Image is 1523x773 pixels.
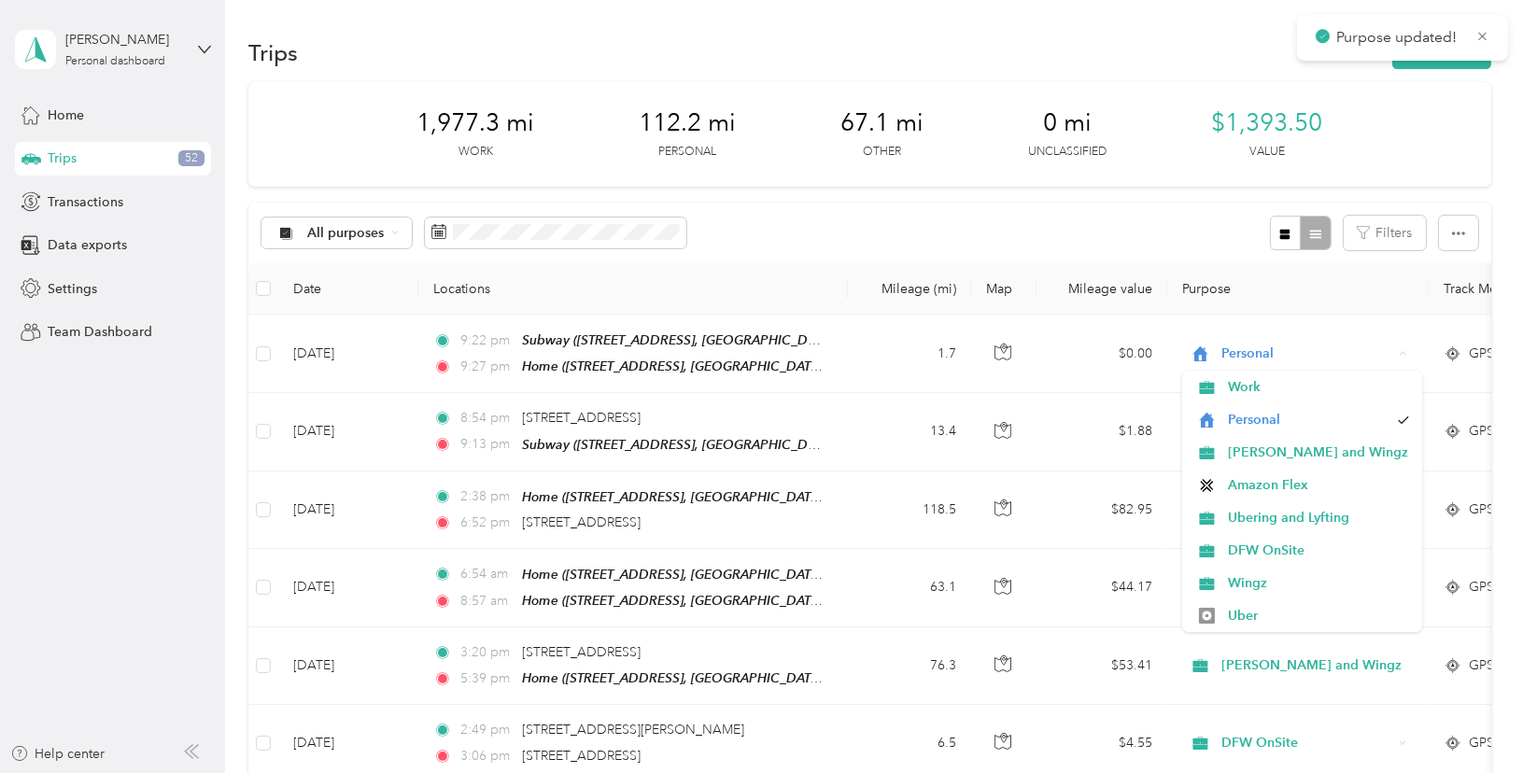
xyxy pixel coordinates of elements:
th: Locations [418,263,848,315]
span: Home ([STREET_ADDRESS], [GEOGRAPHIC_DATA], [US_STATE]) [522,358,898,374]
span: Data exports [48,235,127,255]
span: 1,977.3 mi [416,108,534,138]
td: $53.41 [1036,627,1167,705]
span: Subway ([STREET_ADDRESS], [GEOGRAPHIC_DATA], [US_STATE]) [522,437,910,453]
img: Legacy Icon [Uber] [1199,608,1216,625]
p: Unclassified [1028,144,1107,161]
th: Mileage value [1036,263,1167,315]
span: [STREET_ADDRESS] [522,514,641,530]
span: 8:54 pm [460,408,514,429]
span: 6:54 am [460,564,514,584]
span: 67.1 mi [840,108,924,138]
span: DFW OnSite [1221,733,1392,753]
span: [PERSON_NAME] and Wingz [1229,443,1409,462]
span: 9:27 pm [460,357,514,377]
p: Personal [658,144,716,161]
span: Home ([STREET_ADDRESS], [GEOGRAPHIC_DATA], [US_STATE]) [522,489,898,505]
span: Amazon Flex [1229,475,1409,495]
span: [STREET_ADDRESS] [522,748,641,764]
span: 2:38 pm [460,486,514,507]
span: Home ([STREET_ADDRESS], [GEOGRAPHIC_DATA], [US_STATE]) [522,593,898,609]
td: $82.95 [1036,471,1167,549]
td: $0.00 [1036,315,1167,393]
span: GPS [1469,655,1494,676]
p: Value [1249,144,1285,161]
td: $1.88 [1036,393,1167,471]
td: [DATE] [278,549,418,627]
span: GPS [1469,344,1494,364]
span: 9:13 pm [460,434,514,455]
span: Uber [1229,606,1409,625]
span: Home ([STREET_ADDRESS], [GEOGRAPHIC_DATA], [US_STATE]) [522,670,898,686]
span: [STREET_ADDRESS][PERSON_NAME] [522,722,744,738]
span: Ubering and Lyfting [1229,508,1409,527]
th: Mileage (mi) [848,263,971,315]
span: GPS [1469,577,1494,597]
span: GPS [1469,421,1494,442]
button: Help center [10,744,106,764]
th: Date [278,263,418,315]
iframe: Everlance-gr Chat Button Frame [1418,668,1523,773]
p: Purpose updated! [1336,26,1461,49]
span: Settings [48,279,97,299]
span: 3:20 pm [460,642,514,663]
span: Transactions [48,192,123,212]
span: Wingz [1229,573,1409,593]
td: [DATE] [278,393,418,471]
span: 8:57 am [460,591,514,611]
span: [PERSON_NAME] and Wingz [1221,655,1402,676]
span: Trips [48,148,77,168]
td: [DATE] [278,315,418,393]
span: Personal [1221,344,1392,364]
span: DFW OnSite [1229,541,1409,560]
span: 5:39 pm [460,668,514,689]
td: 118.5 [848,471,971,549]
span: $1,393.50 [1211,108,1322,138]
h1: Trips [248,43,298,63]
p: Other [863,144,901,161]
button: Filters [1344,216,1426,250]
span: [STREET_ADDRESS] [522,644,641,660]
th: Purpose [1167,263,1429,315]
th: Map [971,263,1036,315]
span: Work [1229,377,1409,397]
span: GPS [1469,499,1494,520]
span: 0 mi [1043,108,1092,138]
span: 2:49 pm [460,720,514,740]
span: Personal [1229,410,1389,429]
td: [DATE] [278,471,418,549]
td: $44.17 [1036,549,1167,627]
td: 63.1 [848,549,971,627]
span: 3:06 pm [460,746,514,766]
span: All purposes [307,227,385,240]
td: 13.4 [848,393,971,471]
span: 6:52 pm [460,513,514,533]
p: Work [458,144,493,161]
span: 112.2 mi [639,108,736,138]
span: Team Dashboard [48,322,152,342]
div: [PERSON_NAME] [65,30,182,49]
span: 52 [178,150,204,167]
span: Home ([STREET_ADDRESS], [GEOGRAPHIC_DATA], [US_STATE]) [522,567,898,583]
span: [STREET_ADDRESS] [522,410,641,426]
span: Home [48,105,84,125]
td: 1.7 [848,315,971,393]
td: 76.3 [848,627,971,705]
div: Personal dashboard [65,56,165,67]
span: 9:22 pm [460,330,514,351]
td: [DATE] [278,627,418,705]
span: Subway ([STREET_ADDRESS], [GEOGRAPHIC_DATA], [US_STATE]) [522,332,910,348]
